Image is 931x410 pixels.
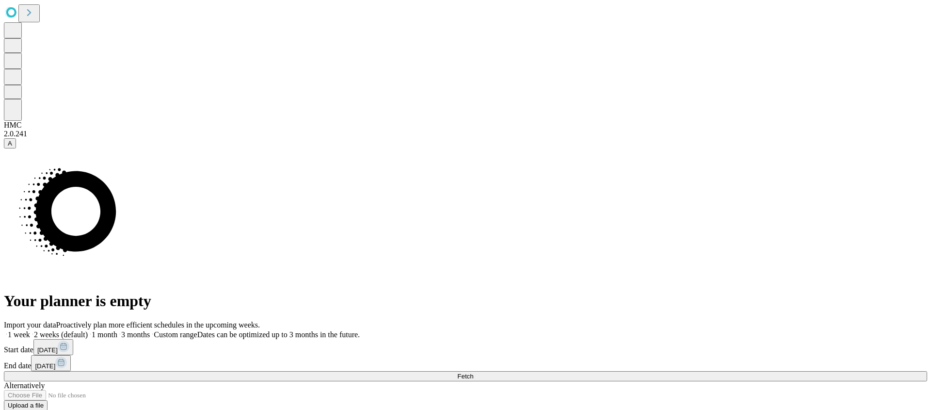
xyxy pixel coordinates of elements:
button: A [4,138,16,148]
button: [DATE] [33,339,73,355]
span: Alternatively [4,381,45,390]
span: Dates can be optimized up to 3 months in the future. [197,330,360,339]
span: 1 week [8,330,30,339]
span: 1 month [92,330,117,339]
span: Proactively plan more efficient schedules in the upcoming weeks. [56,321,260,329]
span: [DATE] [37,346,58,354]
span: Import your data [4,321,56,329]
span: 2 weeks (default) [34,330,88,339]
div: 2.0.241 [4,130,927,138]
span: Custom range [154,330,197,339]
div: End date [4,355,927,371]
span: 3 months [121,330,150,339]
div: Start date [4,339,927,355]
h1: Your planner is empty [4,292,927,310]
button: Fetch [4,371,927,381]
span: [DATE] [35,362,55,370]
div: HMC [4,121,927,130]
span: Fetch [457,373,473,380]
span: A [8,140,12,147]
button: [DATE] [31,355,71,371]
